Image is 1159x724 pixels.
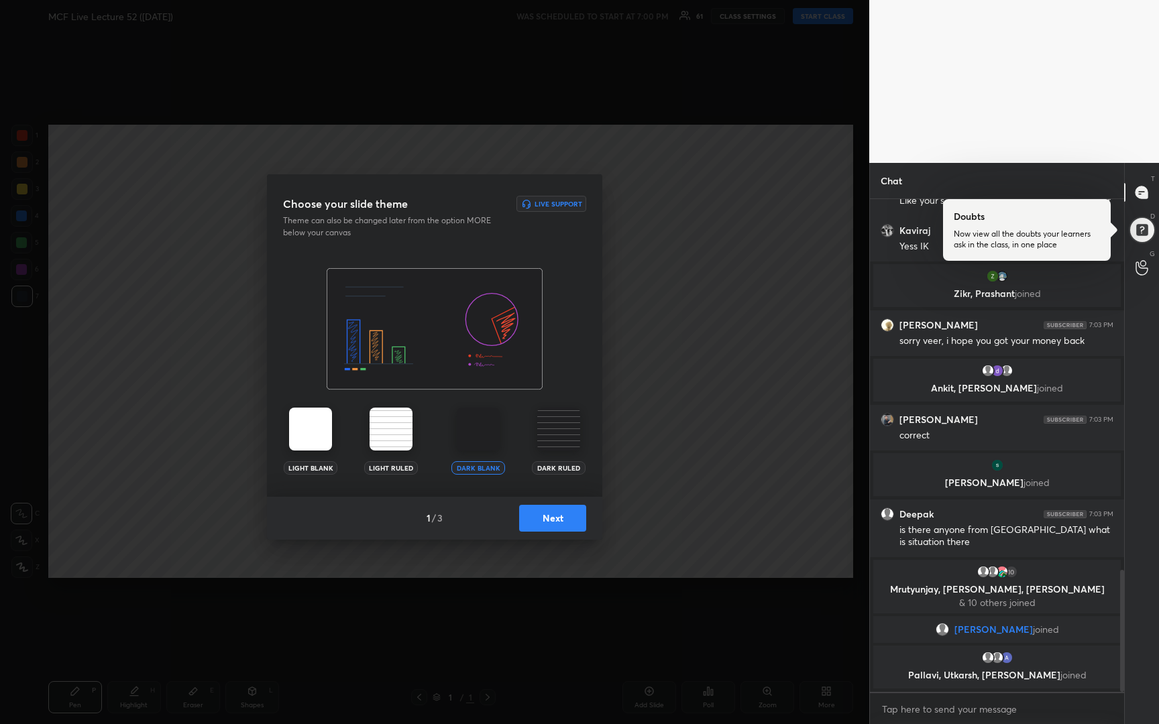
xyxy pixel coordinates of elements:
div: sorry veer, i hope you got your money back [899,335,1113,348]
span: joined [1037,381,1063,394]
img: darkTheme.aa1caeba.svg [457,408,500,450]
img: thumbnail.jpg [995,565,1009,579]
p: & 10 others joined [881,597,1113,608]
img: default.png [977,565,990,579]
h6: Live Support [535,200,582,207]
div: grid [870,199,1124,692]
h4: 1 [427,511,431,525]
img: lightRuledTheme.002cd57a.svg [370,408,412,450]
img: darkRuledTheme.359fb5fd.svg [537,408,580,450]
p: Chat [870,163,913,198]
div: 7:03 PM [1089,416,1113,424]
h6: Deepak [899,508,934,520]
img: default.png [881,508,893,520]
span: joined [1015,287,1041,300]
p: G [1150,249,1155,259]
div: 7:03 PM [1089,321,1113,329]
img: thumbnail.jpg [881,414,893,426]
img: thumbnail.jpg [881,225,893,237]
span: [PERSON_NAME] [954,624,1033,635]
p: Theme can also be changed later from the option MORE below your canvas [283,215,500,239]
img: 4P8fHbbgJtejmAAAAAElFTkSuQmCC [1044,416,1087,424]
div: Light Ruled [364,461,418,475]
div: correct [899,429,1113,442]
img: thumbnail.jpg [881,319,893,331]
img: thumbnail.jpg [986,269,999,283]
img: thumbnail.jpg [1000,651,1013,664]
p: Zikr, Prashant [881,288,1113,299]
div: Dark Ruled [532,461,586,475]
h6: Kaviraj [899,225,930,237]
p: T [1151,174,1155,184]
img: darkThemeBanner.f801bae7.svg [327,268,543,390]
p: Pallavi, Utkarsh, [PERSON_NAME] [881,670,1113,680]
img: default.png [981,651,995,664]
p: [PERSON_NAME] [881,477,1113,488]
p: Mrutyunjay, [PERSON_NAME], [PERSON_NAME] [881,584,1113,595]
div: Yess IK [899,240,1113,253]
div: is there anyone from [GEOGRAPHIC_DATA] what is situation there [899,524,1113,549]
img: thumbnail.jpg [991,364,1004,377]
img: default.png [986,565,999,579]
h6: [PERSON_NAME] [899,319,978,331]
p: D [1150,211,1155,221]
h3: Choose your slide theme [283,196,408,212]
img: lightTheme.5bb83c5b.svg [289,408,332,450]
div: Dark Blank [451,461,505,475]
h4: / [432,511,436,525]
img: default.png [936,623,949,636]
button: Next [519,505,586,532]
span: joined [1024,476,1050,489]
span: joined [1033,624,1059,635]
img: default.png [991,651,1004,664]
h6: [PERSON_NAME] [899,414,978,426]
img: 4P8fHbbgJtejmAAAAAElFTkSuQmCC [1044,321,1087,329]
img: default.png [981,364,995,377]
span: joined [1060,668,1087,681]
h4: 3 [437,511,443,525]
img: thumbnail.jpg [995,269,1009,283]
img: default.png [1000,364,1013,377]
div: 10 [1005,565,1018,579]
div: Like your’s of getting your money back XD @veer [899,194,1113,208]
img: thumbnail.jpg [991,459,1004,472]
div: Light Blank [284,461,337,475]
div: 7:03 PM [1089,510,1113,518]
img: 4P8fHbbgJtejmAAAAAElFTkSuQmCC [1044,510,1087,518]
p: Ankit, [PERSON_NAME] [881,383,1113,394]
